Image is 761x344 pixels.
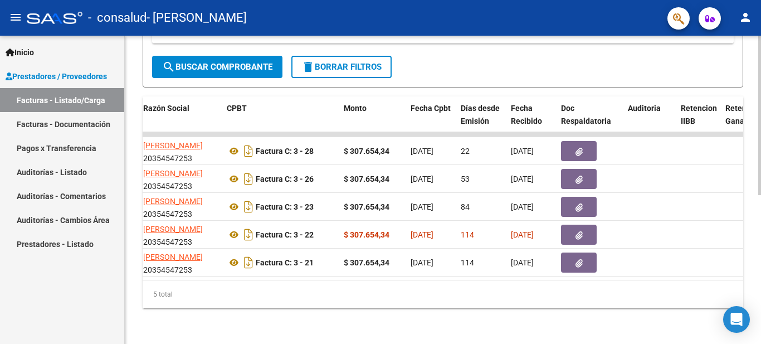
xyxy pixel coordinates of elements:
[256,175,314,183] strong: Factura C: 3 - 26
[461,147,470,156] span: 22
[241,254,256,272] i: Descargar documento
[143,223,218,246] div: 20354547253
[461,258,474,267] span: 114
[143,141,203,150] span: [PERSON_NAME]
[461,230,474,239] span: 114
[344,202,389,211] strong: $ 307.654,34
[143,197,203,206] span: [PERSON_NAME]
[511,147,534,156] span: [DATE]
[241,170,256,188] i: Descargar documento
[256,202,314,211] strong: Factura C: 3 - 23
[227,104,247,113] span: CPBT
[256,258,314,267] strong: Factura C: 3 - 21
[143,195,218,219] div: 20354547253
[344,258,389,267] strong: $ 307.654,34
[222,96,339,146] datatable-header-cell: CPBT
[143,104,189,113] span: Razón Social
[88,6,147,30] span: - consalud
[511,104,542,125] span: Fecha Recibido
[162,62,272,72] span: Buscar Comprobante
[344,104,367,113] span: Monto
[623,96,676,146] datatable-header-cell: Auditoria
[511,258,534,267] span: [DATE]
[511,202,534,211] span: [DATE]
[411,175,433,183] span: [DATE]
[411,147,433,156] span: [DATE]
[344,147,389,156] strong: $ 307.654,34
[411,202,433,211] span: [DATE]
[139,96,222,146] datatable-header-cell: Razón Social
[143,280,743,308] div: 5 total
[411,258,433,267] span: [DATE]
[739,11,752,24] mat-icon: person
[406,96,456,146] datatable-header-cell: Fecha Cpbt
[411,104,451,113] span: Fecha Cpbt
[143,167,218,191] div: 20354547253
[461,175,470,183] span: 53
[143,253,203,261] span: [PERSON_NAME]
[301,62,382,72] span: Borrar Filtros
[152,56,282,78] button: Buscar Comprobante
[143,225,203,234] span: [PERSON_NAME]
[241,198,256,216] i: Descargar documento
[241,226,256,244] i: Descargar documento
[511,230,534,239] span: [DATE]
[143,169,203,178] span: [PERSON_NAME]
[301,60,315,74] mat-icon: delete
[723,306,750,333] div: Open Intercom Messenger
[628,104,661,113] span: Auditoria
[162,60,175,74] mat-icon: search
[256,230,314,239] strong: Factura C: 3 - 22
[344,175,389,183] strong: $ 307.654,34
[461,202,470,211] span: 84
[339,96,406,146] datatable-header-cell: Monto
[241,142,256,160] i: Descargar documento
[6,70,107,83] span: Prestadores / Proveedores
[461,104,500,125] span: Días desde Emisión
[143,251,218,274] div: 20354547253
[6,46,34,59] span: Inicio
[456,96,506,146] datatable-header-cell: Días desde Emisión
[511,175,534,183] span: [DATE]
[557,96,623,146] datatable-header-cell: Doc Respaldatoria
[344,230,389,239] strong: $ 307.654,34
[681,104,717,125] span: Retencion IIBB
[9,11,22,24] mat-icon: menu
[411,230,433,239] span: [DATE]
[291,56,392,78] button: Borrar Filtros
[256,147,314,156] strong: Factura C: 3 - 28
[561,104,611,125] span: Doc Respaldatoria
[676,96,721,146] datatable-header-cell: Retencion IIBB
[506,96,557,146] datatable-header-cell: Fecha Recibido
[147,6,247,30] span: - [PERSON_NAME]
[143,139,218,163] div: 20354547253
